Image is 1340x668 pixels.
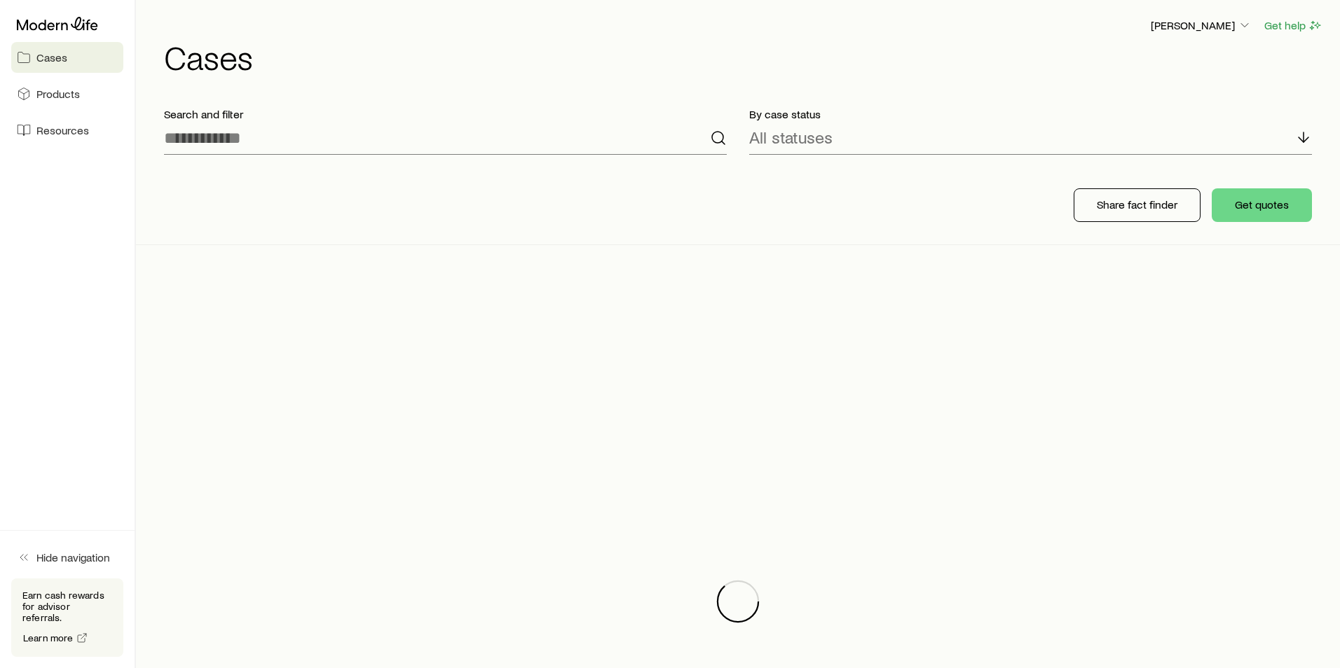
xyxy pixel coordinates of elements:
span: Cases [36,50,67,64]
p: By case status [749,107,1312,121]
button: Get quotes [1212,188,1312,222]
button: Hide navigation [11,542,123,573]
a: Resources [11,115,123,146]
p: Search and filter [164,107,727,121]
p: Share fact finder [1097,197,1177,211]
span: Learn more [23,633,74,643]
a: Cases [11,42,123,73]
p: [PERSON_NAME] [1151,18,1252,32]
span: Products [36,87,80,101]
button: Get help [1264,18,1323,34]
span: Hide navigation [36,550,110,564]
button: [PERSON_NAME] [1150,18,1252,34]
p: All statuses [749,127,833,147]
p: Earn cash rewards for advisor referrals. [22,590,112,623]
a: Products [11,78,123,109]
div: Earn cash rewards for advisor referrals.Learn more [11,578,123,657]
button: Share fact finder [1074,188,1201,222]
h1: Cases [164,40,1323,74]
span: Resources [36,123,89,137]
